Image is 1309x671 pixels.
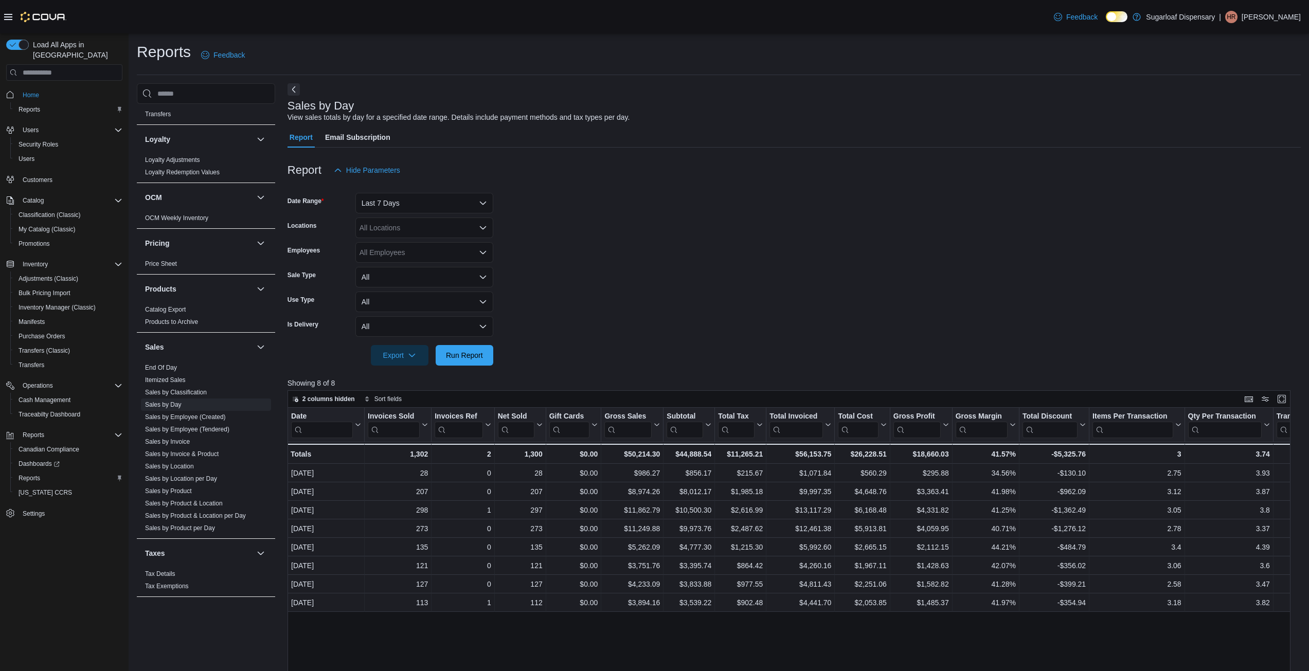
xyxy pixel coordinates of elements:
[667,412,703,422] div: Subtotal
[368,412,420,438] div: Invoices Sold
[377,345,422,366] span: Export
[19,429,48,441] button: Reports
[19,140,58,149] span: Security Roles
[145,426,229,433] a: Sales by Employee (Tendered)
[2,193,127,208] button: Catalog
[302,395,355,403] span: 2 columns hidden
[145,450,219,458] span: Sales by Invoice & Product
[145,111,171,118] a: Transfers
[23,382,53,390] span: Operations
[145,388,207,396] span: Sales by Classification
[497,412,534,438] div: Net Sold
[325,127,390,148] span: Email Subscription
[6,83,122,548] nav: Complex example
[145,438,190,446] span: Sales by Invoice
[371,345,428,366] button: Export
[435,448,491,460] div: 2
[145,318,198,325] a: Products to Archive
[330,160,404,180] button: Hide Parameters
[145,156,200,164] a: Loyalty Adjustments
[498,485,543,498] div: 207
[19,89,43,101] a: Home
[255,133,267,146] button: Loyalty
[23,91,39,99] span: Home
[838,412,878,438] div: Total Cost
[145,413,226,421] span: Sales by Employee (Created)
[14,408,84,421] a: Traceabilty Dashboard
[288,296,314,304] label: Use Type
[288,320,318,329] label: Is Delivery
[667,448,711,460] div: $44,888.54
[19,379,122,392] span: Operations
[955,412,1015,438] button: Gross Margin
[1188,412,1269,438] button: Qty Per Transaction
[23,431,44,439] span: Reports
[838,467,886,479] div: $560.29
[14,273,122,285] span: Adjustments (Classic)
[435,412,482,438] div: Invoices Ref
[14,209,85,221] a: Classification (Classic)
[145,364,177,371] a: End Of Day
[14,458,122,470] span: Dashboards
[14,394,75,406] a: Cash Management
[19,303,96,312] span: Inventory Manager (Classic)
[145,487,192,495] a: Sales by Product
[718,448,763,460] div: $11,265.21
[145,168,220,176] span: Loyalty Redemption Values
[955,448,1015,460] div: 41.57%
[19,240,50,248] span: Promotions
[145,401,182,409] span: Sales by Day
[2,87,127,102] button: Home
[14,138,62,151] a: Security Roles
[14,153,39,165] a: Users
[14,238,54,250] a: Promotions
[346,165,400,175] span: Hide Parameters
[667,412,703,438] div: Subtotal
[19,174,57,186] a: Customers
[145,192,253,203] button: OCM
[14,458,64,470] a: Dashboards
[1050,7,1102,27] a: Feedback
[19,275,78,283] span: Adjustments (Classic)
[14,408,122,421] span: Traceabilty Dashboard
[14,301,122,314] span: Inventory Manager (Classic)
[10,237,127,251] button: Promotions
[19,396,70,404] span: Cash Management
[355,292,493,312] button: All
[145,376,186,384] span: Itemized Sales
[145,475,217,482] a: Sales by Location per Day
[145,570,175,577] a: Tax Details
[955,412,1007,438] div: Gross Margin
[213,50,245,60] span: Feedback
[549,412,589,422] div: Gift Cards
[291,485,361,498] div: [DATE]
[145,284,176,294] h3: Products
[145,214,208,222] span: OCM Weekly Inventory
[435,412,482,422] div: Invoices Ref
[1146,11,1215,23] p: Sugarloaf Dispensary
[1092,412,1181,438] button: Items Per Transaction
[667,485,711,498] div: $8,012.17
[137,303,275,332] div: Products
[479,248,487,257] button: Open list of options
[368,412,428,438] button: Invoices Sold
[291,448,361,460] div: Totals
[145,305,186,314] span: Catalog Export
[435,485,491,498] div: 0
[10,102,127,117] button: Reports
[288,83,300,96] button: Next
[145,134,170,144] h3: Loyalty
[368,467,428,479] div: 28
[19,173,122,186] span: Customers
[14,443,83,456] a: Canadian Compliance
[355,193,493,213] button: Last 7 Days
[19,88,122,101] span: Home
[19,258,52,270] button: Inventory
[1276,393,1288,405] button: Enter fullscreen
[718,412,763,438] button: Total Tax
[19,289,70,297] span: Bulk Pricing Import
[145,238,253,248] button: Pricing
[145,306,186,313] a: Catalog Export
[145,364,177,372] span: End Of Day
